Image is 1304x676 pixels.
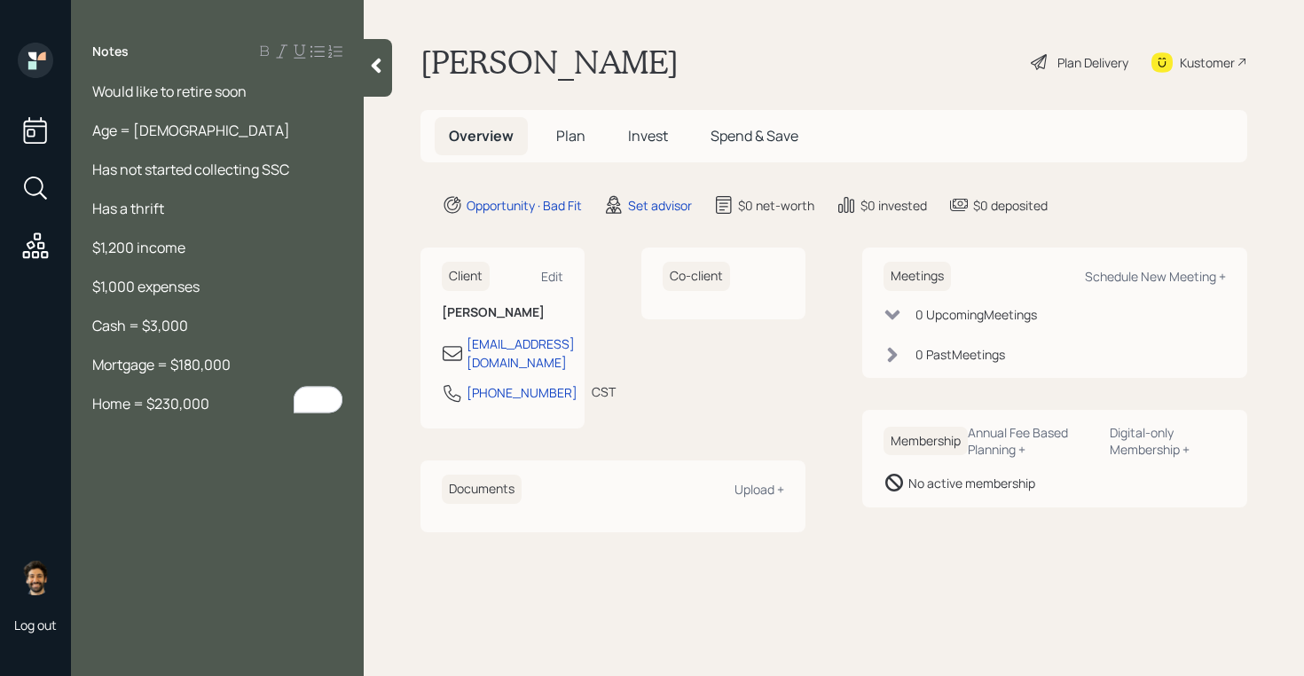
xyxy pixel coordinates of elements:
div: Opportunity · Bad Fit [467,196,582,215]
div: Plan Delivery [1057,53,1128,72]
div: $0 invested [860,196,927,215]
div: Digital-only Membership + [1110,424,1226,458]
div: Annual Fee Based Planning + [968,424,1096,458]
div: 0 Past Meeting s [915,345,1005,364]
div: 0 Upcoming Meeting s [915,305,1037,324]
span: $1,000 expenses [92,277,200,296]
span: Would like to retire soon [92,82,247,101]
div: Edit [541,268,563,285]
h6: [PERSON_NAME] [442,305,563,320]
div: Upload + [734,481,784,498]
span: Cash = $3,000 [92,316,188,335]
div: Schedule New Meeting + [1085,268,1226,285]
div: To enrich screen reader interactions, please activate Accessibility in Grammarly extension settings [92,82,342,413]
div: [EMAIL_ADDRESS][DOMAIN_NAME] [467,334,575,372]
div: CST [592,382,616,401]
h6: Co-client [663,262,730,291]
div: $0 net-worth [738,196,814,215]
h6: Meetings [884,262,951,291]
span: Mortgage = $180,000 [92,355,231,374]
div: No active membership [908,474,1035,492]
img: eric-schwartz-headshot.png [18,560,53,595]
div: Set advisor [628,196,692,215]
h6: Client [442,262,490,291]
span: Invest [628,126,668,145]
h6: Membership [884,427,968,456]
h6: Documents [442,475,522,504]
span: Has not started collecting SSC [92,160,289,179]
div: Log out [14,617,57,633]
span: $1,200 income [92,238,185,257]
div: [PHONE_NUMBER] [467,383,577,402]
label: Notes [92,43,129,60]
span: Spend & Save [711,126,798,145]
div: $0 deposited [973,196,1048,215]
span: Has a thrift [92,199,164,218]
span: Plan [556,126,585,145]
h1: [PERSON_NAME] [420,43,679,82]
span: Age = [DEMOGRAPHIC_DATA] [92,121,290,140]
div: Kustomer [1180,53,1235,72]
span: Home = $230,000 [92,394,209,413]
span: Overview [449,126,514,145]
